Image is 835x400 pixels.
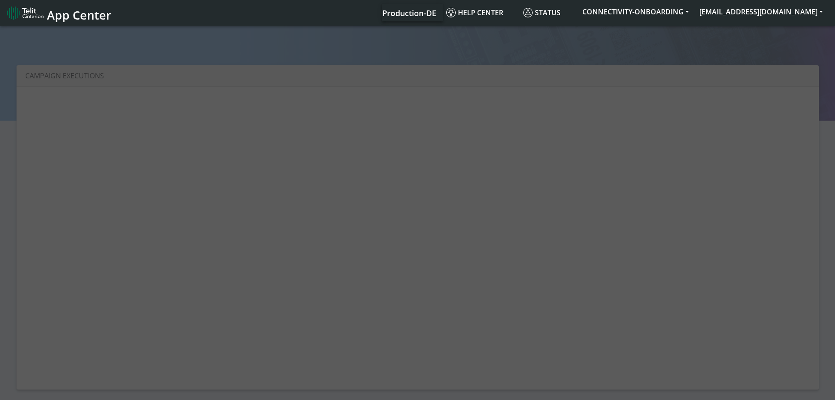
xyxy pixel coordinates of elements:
button: CONNECTIVITY-ONBOARDING [577,4,694,20]
a: Help center [443,4,520,21]
a: Status [520,4,577,21]
a: App Center [7,3,110,22]
span: Help center [446,8,503,17]
button: [EMAIL_ADDRESS][DOMAIN_NAME] [694,4,828,20]
span: Status [523,8,561,17]
img: knowledge.svg [446,8,456,17]
img: logo-telit-cinterion-gw-new.png [7,6,43,20]
span: Production-DE [382,8,436,18]
a: Your current platform instance [382,4,436,21]
span: App Center [47,7,111,23]
img: status.svg [523,8,533,17]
